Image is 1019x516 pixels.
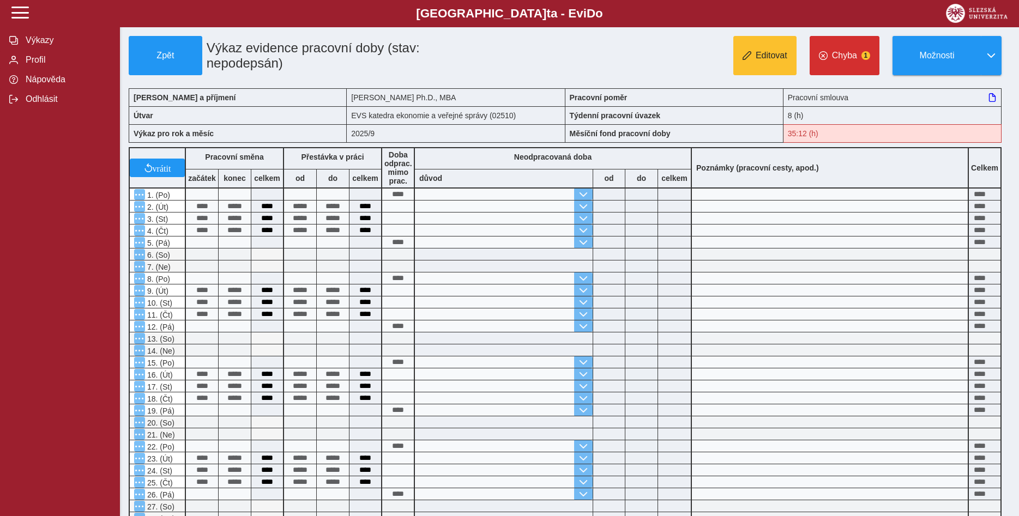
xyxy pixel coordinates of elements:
span: 9. (Út) [145,287,168,295]
span: o [595,7,603,20]
span: Odhlásit [22,94,111,104]
b: Útvar [134,111,153,120]
b: důvod [419,174,442,183]
button: Menu [134,321,145,332]
span: 15. (Po) [145,359,174,367]
button: Menu [134,369,145,380]
div: 2025/9 [347,124,565,143]
b: Celkem [971,163,998,172]
b: do [317,174,349,183]
button: Menu [134,333,145,344]
img: logo_web_su.png [946,4,1008,23]
span: Chyba [832,51,857,60]
button: Menu [134,213,145,224]
button: Menu [134,309,145,320]
b: Doba odprac. mimo prac. [384,150,412,185]
button: Menu [134,501,145,512]
span: 22. (Po) [145,442,174,451]
button: Menu [134,249,145,260]
b: Týdenní pracovní úvazek [570,111,661,120]
b: celkem [658,174,691,183]
span: Profil [22,55,111,65]
button: Menu [134,261,145,272]
b: Přestávka v práci [301,153,364,161]
span: Výkazy [22,35,111,45]
button: Menu [134,273,145,284]
span: 1. (Po) [145,191,170,199]
button: Menu [134,189,145,200]
b: celkem [349,174,381,183]
button: Menu [134,429,145,440]
span: 27. (So) [145,502,174,511]
b: začátek [186,174,218,183]
b: Pracovní směna [205,153,263,161]
span: 24. (St) [145,466,172,475]
button: Menu [134,345,145,356]
button: Menu [134,441,145,452]
span: 23. (Út) [145,454,173,463]
span: 13. (So) [145,335,174,343]
span: 2. (Út) [145,203,168,211]
div: Pracovní smlouva [783,88,1002,106]
span: 5. (Pá) [145,239,170,247]
button: Chyba1 [810,36,879,75]
button: Možnosti [893,36,981,75]
b: [GEOGRAPHIC_DATA] a - Evi [33,7,986,21]
span: 3. (St) [145,215,168,223]
span: D [587,7,595,20]
button: Menu [134,417,145,428]
span: 8. (Po) [145,275,170,283]
span: 21. (Ne) [145,430,175,439]
span: 19. (Pá) [145,406,174,415]
button: Menu [134,405,145,416]
span: 10. (St) [145,299,172,307]
button: Menu [134,297,145,308]
button: Menu [134,285,145,296]
button: Menu [134,477,145,488]
span: 25. (Čt) [145,478,173,487]
span: Editovat [756,51,787,60]
span: 17. (St) [145,383,172,391]
div: Fond pracovní doby (35:12 h) a součet hodin (176 h) se neshodují! [783,124,1002,143]
span: 11. (Čt) [145,311,173,319]
span: Nápověda [22,75,111,84]
button: Menu [134,381,145,392]
span: Možnosti [902,51,972,60]
b: od [284,174,316,183]
button: Menu [134,225,145,236]
span: 12. (Pá) [145,323,174,331]
button: Menu [134,489,145,500]
button: Menu [134,201,145,212]
span: 6. (So) [145,251,170,259]
span: Zpět [134,51,197,60]
span: 20. (So) [145,418,174,427]
button: Editovat [733,36,797,75]
b: celkem [251,174,283,183]
b: Pracovní poměr [570,93,628,102]
button: Menu [134,357,145,368]
button: Menu [134,393,145,404]
span: 14. (Ne) [145,347,175,355]
button: Menu [134,237,145,248]
span: vrátit [153,163,171,172]
button: Zpět [129,36,202,75]
h1: Výkaz evidence pracovní doby (stav: nepodepsán) [202,36,496,75]
span: t [546,7,550,20]
b: konec [219,174,251,183]
button: vrátit [130,159,185,177]
span: 7. (Ne) [145,263,171,271]
b: Poznámky (pracovní cesty, apod.) [692,163,823,172]
b: Měsíční fond pracovní doby [570,129,671,138]
span: 18. (Čt) [145,394,173,403]
span: 26. (Pá) [145,490,174,499]
b: Neodpracovaná doba [514,153,592,161]
b: Výkaz pro rok a měsíc [134,129,214,138]
div: [PERSON_NAME] Ph.D., MBA [347,88,565,106]
b: [PERSON_NAME] a příjmení [134,93,236,102]
button: Menu [134,465,145,476]
span: 4. (Čt) [145,227,168,235]
b: do [625,174,658,183]
button: Menu [134,453,145,464]
b: od [593,174,625,183]
div: EVS katedra ekonomie a veřejné správy (02510) [347,106,565,124]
